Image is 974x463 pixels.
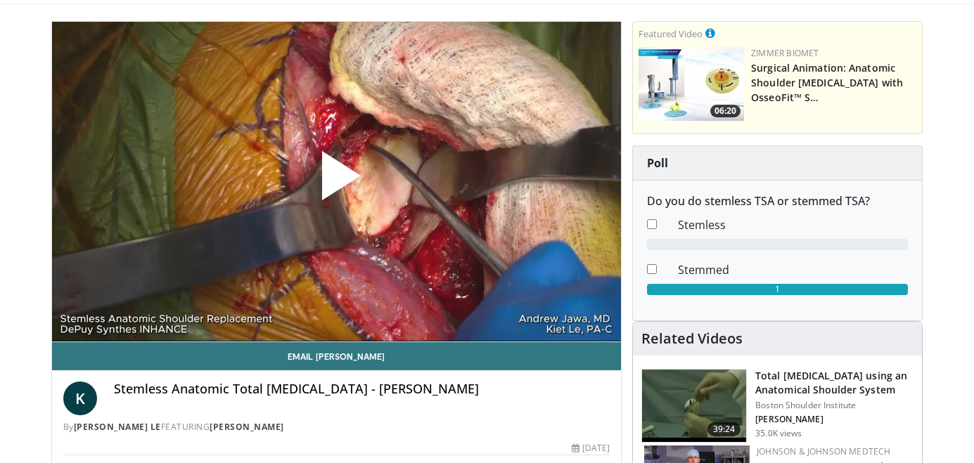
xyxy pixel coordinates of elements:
[757,445,890,457] a: Johnson & Johnson MedTech
[667,261,918,278] dd: Stemmed
[210,421,284,433] a: [PERSON_NAME]
[52,22,622,342] video-js: Video Player
[74,421,161,433] a: [PERSON_NAME] Le
[647,284,908,295] div: 1
[755,369,914,397] h3: Total [MEDICAL_DATA] using an Anatomical Shoulder System
[647,195,908,208] h6: Do you do stemless TSA or stemmed TSA?
[210,112,463,250] button: Play Video
[639,47,744,121] img: 84e7f812-2061-4fff-86f6-cdff29f66ef4.150x105_q85_crop-smart_upscale.jpg
[755,428,802,439] p: 35.0K views
[639,27,703,40] small: Featured Video
[751,61,903,104] a: Surgical Animation: Anatomic Shoulder [MEDICAL_DATA] with OsseoFit™ S…
[642,370,746,443] img: 38824_0000_3.png.150x105_q85_crop-smart_upscale.jpg
[667,216,918,233] dd: Stemless
[63,382,97,415] a: K
[647,155,668,171] strong: Poll
[641,369,914,443] a: 39:24 Total [MEDICAL_DATA] using an Anatomical Shoulder System Boston Shoulder Institute [PERSON_...
[572,442,610,455] div: [DATE]
[52,342,622,370] a: Email [PERSON_NAME]
[114,382,610,397] h4: Stemless Anatomic Total [MEDICAL_DATA] - [PERSON_NAME]
[641,330,743,347] h4: Related Videos
[755,400,914,411] p: Boston Shoulder Institute
[707,422,741,436] span: 39:24
[639,47,744,121] a: 06:20
[751,47,819,59] a: Zimmer Biomet
[63,421,610,433] div: By FEATURING
[755,414,914,425] p: [PERSON_NAME]
[710,105,741,117] span: 06:20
